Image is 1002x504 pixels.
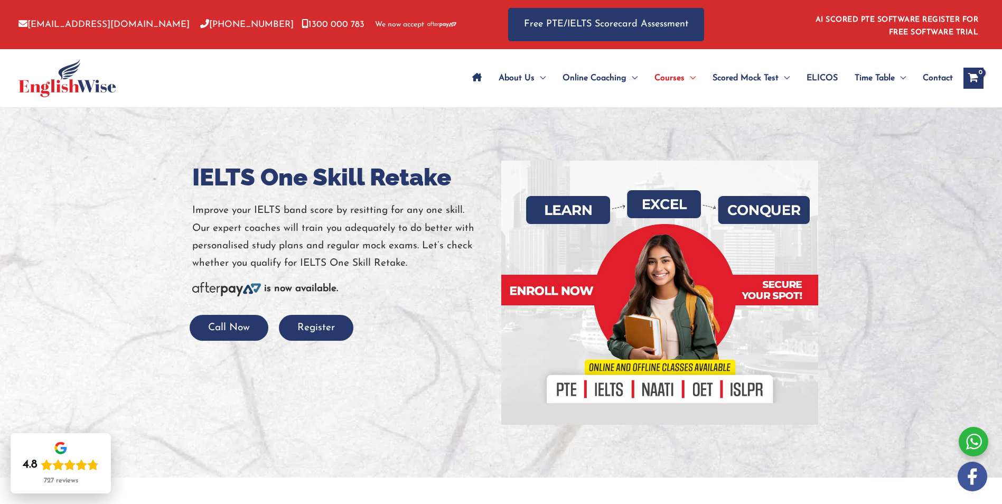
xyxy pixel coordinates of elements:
[279,323,353,333] a: Register
[654,60,685,97] span: Courses
[190,323,268,333] a: Call Now
[963,68,984,89] a: View Shopping Cart, empty
[375,20,424,30] span: We now accept
[809,7,984,42] aside: Header Widget 1
[508,8,704,41] a: Free PTE/IELTS Scorecard Assessment
[200,20,294,29] a: [PHONE_NUMBER]
[192,161,493,194] h1: IELTS One Skill Retake
[923,60,953,97] span: Contact
[264,284,338,294] b: is now available.
[279,315,353,341] button: Register
[713,60,779,97] span: Scored Mock Test
[190,315,268,341] button: Call Now
[18,59,116,97] img: cropped-ew-logo
[807,60,838,97] span: ELICOS
[192,202,493,272] p: Improve your IELTS band score by resitting for any one skill. Our expert coaches will train you a...
[914,60,953,97] a: Contact
[535,60,546,97] span: Menu Toggle
[895,60,906,97] span: Menu Toggle
[846,60,914,97] a: Time TableMenu Toggle
[704,60,798,97] a: Scored Mock TestMenu Toggle
[646,60,704,97] a: CoursesMenu Toggle
[464,60,953,97] nav: Site Navigation: Main Menu
[44,477,78,485] div: 727 reviews
[490,60,554,97] a: About UsMenu Toggle
[816,16,979,36] a: AI SCORED PTE SOFTWARE REGISTER FOR FREE SOFTWARE TRIAL
[626,60,638,97] span: Menu Toggle
[798,60,846,97] a: ELICOS
[563,60,626,97] span: Online Coaching
[499,60,535,97] span: About Us
[427,22,456,27] img: Afterpay-Logo
[192,282,261,296] img: Afterpay-Logo
[554,60,646,97] a: Online CoachingMenu Toggle
[302,20,364,29] a: 1300 000 783
[23,458,99,472] div: Rating: 4.8 out of 5
[23,458,38,472] div: 4.8
[958,462,987,491] img: white-facebook.png
[779,60,790,97] span: Menu Toggle
[855,60,895,97] span: Time Table
[685,60,696,97] span: Menu Toggle
[18,20,190,29] a: [EMAIL_ADDRESS][DOMAIN_NAME]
